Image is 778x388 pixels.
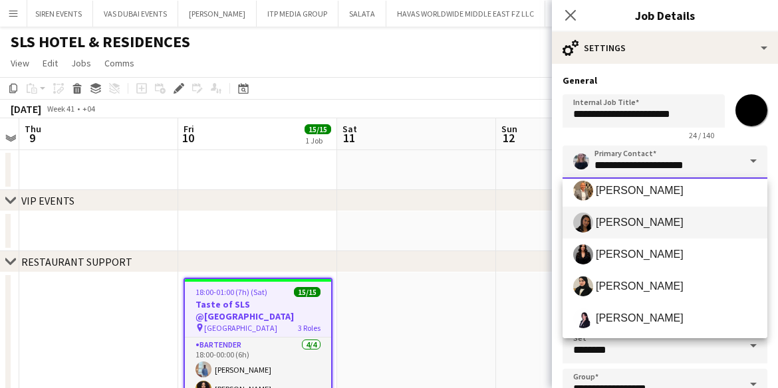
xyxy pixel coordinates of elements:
span: Jobs [71,57,91,69]
span: 18:00-01:00 (7h) (Sat) [195,287,267,297]
span: [PERSON_NAME] [596,248,684,260]
span: Sun [501,123,517,135]
span: [PERSON_NAME] [596,184,684,197]
div: VIP EVENTS [21,194,74,207]
h3: General [563,74,767,86]
button: RED EVENTS [545,1,608,27]
div: RESTAURANT SUPPORT [21,255,132,268]
button: [PERSON_NAME] [178,1,257,27]
span: [GEOGRAPHIC_DATA] [204,323,277,333]
span: [PERSON_NAME] [596,312,684,324]
h3: Job Details [552,7,778,24]
div: Settings [552,32,778,64]
button: VAS DUBAI EVENTS [93,1,178,27]
span: Thu [25,123,41,135]
a: View [5,54,35,72]
div: 1 Job [305,136,330,145]
h1: SLS HOTEL & RESIDENCES [11,32,190,52]
button: SALATA [338,1,386,27]
span: 15/15 [305,124,331,134]
span: View [11,57,29,69]
span: Edit [43,57,58,69]
span: Fri [184,123,194,135]
span: [PERSON_NAME] [596,280,684,292]
span: 12 [499,130,517,145]
span: 24 / 140 [678,130,725,140]
span: Week 41 [44,104,77,114]
button: HAVAS WORLDWIDE MIDDLE EAST FZ LLC [386,1,545,27]
span: Comms [104,57,134,69]
span: 15/15 [294,287,321,297]
span: 10 [182,130,194,145]
div: [DATE] [11,102,41,116]
a: Comms [99,54,140,72]
span: 3 Roles [298,323,321,333]
span: 11 [340,130,357,145]
span: 9 [23,130,41,145]
h3: Taste of SLS @[GEOGRAPHIC_DATA] [185,298,331,322]
div: +04 [82,104,95,114]
button: ITP MEDIA GROUP [257,1,338,27]
a: Edit [37,54,63,72]
a: Jobs [66,54,96,72]
span: [PERSON_NAME] [596,216,684,229]
button: SIREN EVENTS [25,1,93,27]
span: Sat [342,123,357,135]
